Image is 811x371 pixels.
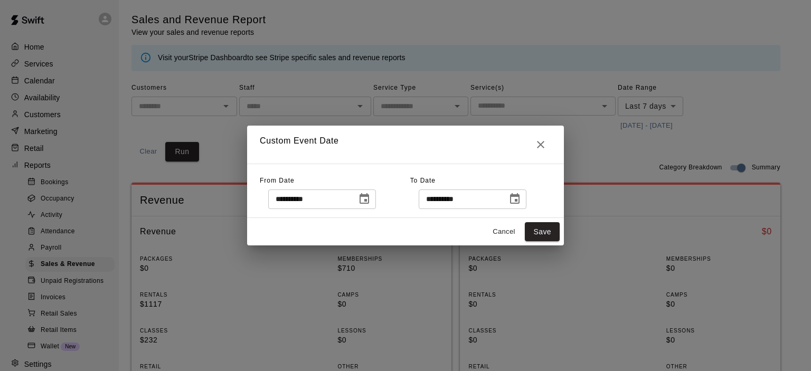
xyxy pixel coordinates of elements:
[247,126,564,164] h2: Custom Event Date
[525,222,560,242] button: Save
[354,188,375,210] button: Choose date, selected date is Aug 12, 2025
[410,177,436,184] span: To Date
[504,188,525,210] button: Choose date, selected date is Aug 19, 2025
[530,134,551,155] button: Close
[260,177,295,184] span: From Date
[487,224,521,240] button: Cancel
